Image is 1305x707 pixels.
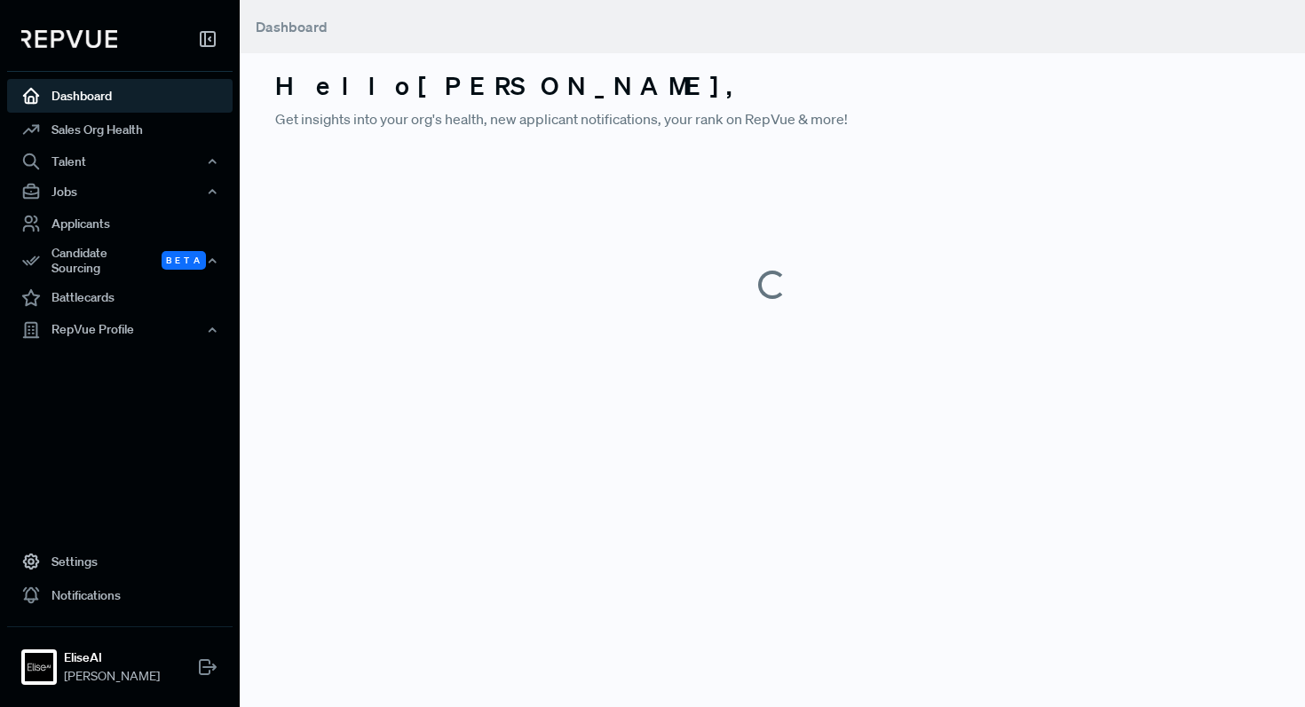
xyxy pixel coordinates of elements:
a: Notifications [7,578,233,612]
div: Candidate Sourcing [7,240,233,281]
p: Get insights into your org's health, new applicant notifications, your rank on RepVue & more! [275,108,1269,130]
img: RepVue [21,30,117,48]
img: EliseAI [25,653,53,681]
span: Dashboard [256,18,328,35]
button: RepVue Profile [7,315,233,345]
strong: EliseAI [64,648,160,667]
button: Jobs [7,177,233,207]
a: Applicants [7,207,233,240]
span: Beta [162,251,206,270]
button: Candidate Sourcing Beta [7,240,233,281]
span: [PERSON_NAME] [64,667,160,686]
button: Talent [7,146,233,177]
a: Sales Org Health [7,113,233,146]
h3: Hello [PERSON_NAME] , [275,71,1269,101]
a: Battlecards [7,281,233,315]
a: EliseAIEliseAI[PERSON_NAME] [7,626,233,693]
a: Settings [7,545,233,578]
a: Dashboard [7,79,233,113]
